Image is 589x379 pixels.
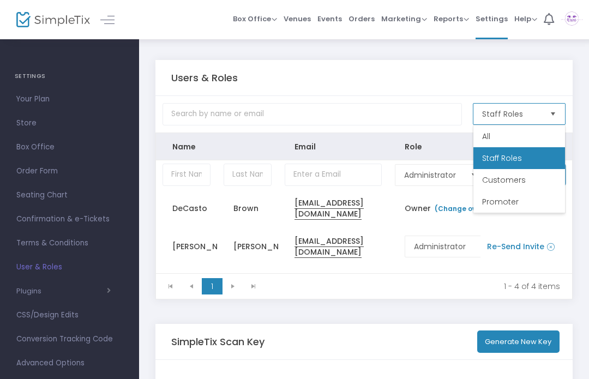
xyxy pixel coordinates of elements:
[156,133,572,273] div: Data table
[156,189,217,227] td: DeCasto
[171,72,238,84] h5: Users & Roles
[233,14,277,24] span: Box Office
[217,227,278,266] td: [PERSON_NAME]
[16,260,123,274] span: User & Roles
[294,197,364,220] chrome_annotation: [EMAIL_ADDRESS][DOMAIN_NAME]
[285,164,382,186] input: Enter a Email
[163,164,211,186] input: First Name
[163,103,462,125] input: Search by name or email
[476,5,508,33] span: Settings
[414,241,471,252] span: Administrator
[434,14,469,24] span: Reports
[16,356,123,370] span: Advanced Options
[482,153,522,164] span: Staff Roles
[16,212,123,226] span: Confirmation & e-Tickets
[482,196,519,207] span: Promoter
[272,281,560,292] kendo-pager-info: 1 - 4 of 4 items
[16,188,123,202] span: Seating Chart
[15,65,124,87] h4: SETTINGS
[434,204,492,213] a: (Change owner)
[482,109,541,119] span: Staff Roles
[466,165,482,185] button: Select
[16,116,123,130] span: Store
[348,5,375,33] span: Orders
[404,170,461,181] span: Administrator
[317,5,342,33] span: Events
[381,14,427,24] span: Marketing
[16,92,123,106] span: Your Plan
[16,140,123,154] span: Box Office
[284,5,311,33] span: Venues
[202,278,223,294] span: Page 1
[171,336,265,348] h5: SimpleTix Scan Key
[294,236,364,258] chrome_annotation: [EMAIL_ADDRESS][DOMAIN_NAME]
[514,14,537,24] span: Help
[476,236,491,257] button: Select
[217,189,278,227] td: Brown
[278,133,388,160] th: Email
[388,133,480,160] th: Role
[477,330,560,353] button: Generate New Key
[16,332,123,346] span: Conversion Tracking Code
[482,131,490,142] span: All
[482,175,526,185] span: Customers
[405,203,495,214] span: Owner
[16,308,123,322] span: CSS/Design Edits
[16,287,111,296] button: Plugins
[156,266,217,304] td: DeCasto
[16,164,123,178] span: Order Form
[156,227,217,266] td: [PERSON_NAME]
[224,164,272,186] input: Last Name
[156,133,217,160] th: Name
[545,104,561,124] button: Select
[16,236,123,250] span: Terms & Conditions
[217,266,278,304] td: Brown
[487,241,544,252] a: Re-Send Invite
